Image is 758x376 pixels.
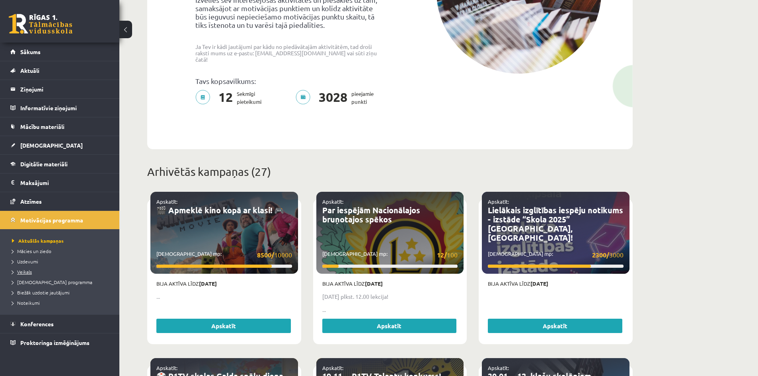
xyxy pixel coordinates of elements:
a: Veikals [12,268,111,275]
span: [DEMOGRAPHIC_DATA] [20,142,83,149]
span: 10000 [257,250,292,260]
p: Arhivētās kampaņas (27) [147,164,633,180]
span: 3028 [315,90,351,106]
strong: [DATE] [365,280,383,287]
a: [DEMOGRAPHIC_DATA] [10,136,109,154]
span: Proktoringa izmēģinājums [20,339,90,346]
span: Mācies un ziedo [12,248,51,254]
a: Motivācijas programma [10,211,109,229]
a: Apskatīt: [488,198,509,205]
a: Lielākais izglītības iespēju notikums - izstāde “Skola 2025” [GEOGRAPHIC_DATA], [GEOGRAPHIC_DATA]! [488,205,623,243]
a: Aktuāli [10,61,109,80]
strong: 8500/ [257,251,274,259]
span: 100 [437,250,458,260]
a: Apskatīt [488,319,622,333]
span: Konferences [20,320,54,327]
legend: Ziņojumi [20,80,109,98]
a: Apskatīt: [156,364,177,371]
p: Tavs kopsavilkums: [195,77,384,85]
span: Digitālie materiāli [20,160,68,168]
span: Uzdevumi [12,258,38,265]
span: Biežāk uzdotie jautājumi [12,289,70,296]
strong: [DATE] [199,280,217,287]
p: [DEMOGRAPHIC_DATA] mp: [322,250,458,260]
strong: 12/ [437,251,447,259]
a: Informatīvie ziņojumi [10,99,109,117]
span: Aktuāli [20,67,39,74]
a: Atzīmes [10,192,109,210]
a: 🎬 Apmeklē kino kopā ar klasi! 🎮 [156,205,284,215]
p: pieejamie punkti [296,90,378,106]
a: Konferences [10,315,109,333]
a: Apskatīt [322,319,457,333]
span: [DEMOGRAPHIC_DATA] programma [12,279,92,285]
a: Digitālie materiāli [10,155,109,173]
span: 12 [214,90,237,106]
a: Proktoringa izmēģinājums [10,333,109,352]
a: Apskatīt: [156,198,177,205]
p: Bija aktīva līdz [322,280,458,288]
p: [DEMOGRAPHIC_DATA] mp: [488,250,624,260]
a: Apskatīt: [488,364,509,371]
a: Apskatīt: [322,198,343,205]
a: Mācies un ziedo [12,247,111,255]
strong: 2300/ [592,251,609,259]
p: ... [156,292,292,301]
a: Mācību materiāli [10,117,109,136]
a: Apskatīt [156,319,291,333]
legend: Maksājumi [20,173,109,192]
p: [DEMOGRAPHIC_DATA] mp: [156,250,292,260]
a: Uzdevumi [12,258,111,265]
span: 3000 [592,250,624,260]
a: Aktuālās kampaņas [12,237,111,244]
strong: [DATE] plkst. 12.00 lekcija! [322,293,388,300]
a: Sākums [10,43,109,61]
span: Motivācijas programma [20,216,83,224]
p: Sekmīgi pieteikumi [195,90,266,106]
p: Bija aktīva līdz [488,280,624,288]
a: Apskatīt: [322,364,343,371]
a: Rīgas 1. Tālmācības vidusskola [9,14,72,34]
p: Bija aktīva līdz [156,280,292,288]
strong: [DATE] [530,280,548,287]
a: Maksājumi [10,173,109,192]
a: Noteikumi [12,299,111,306]
a: Par iespējām Nacionālajos bruņotajos spēkos [322,205,420,224]
legend: Informatīvie ziņojumi [20,99,109,117]
a: Ziņojumi [10,80,109,98]
span: Veikals [12,269,32,275]
a: Biežāk uzdotie jautājumi [12,289,111,296]
a: [DEMOGRAPHIC_DATA] programma [12,279,111,286]
span: Sākums [20,48,41,55]
span: Aktuālās kampaņas [12,238,64,244]
span: Atzīmes [20,198,42,205]
p: ... [322,306,458,314]
p: Ja Tev ir kādi jautājumi par kādu no piedāvātajām aktivitātēm, tad droši raksti mums uz e-pastu: ... [195,43,384,62]
span: Noteikumi [12,300,40,306]
span: Mācību materiāli [20,123,64,130]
